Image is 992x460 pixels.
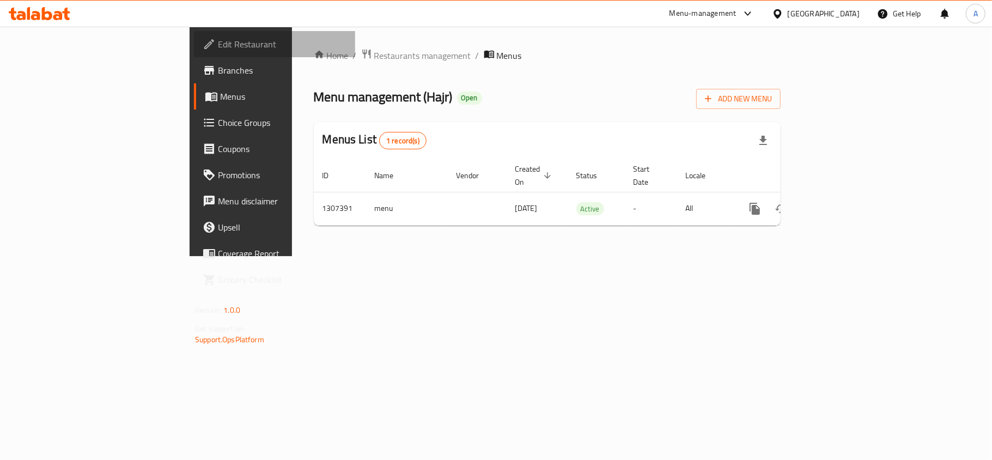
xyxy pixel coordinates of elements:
nav: breadcrumb [314,49,781,63]
span: Branches [218,64,346,77]
span: Add New Menu [705,92,772,106]
button: more [742,196,768,222]
a: Upsell [194,214,355,240]
span: [DATE] [515,201,538,215]
div: Active [576,202,604,215]
span: Edit Restaurant [218,38,346,51]
li: / [476,49,479,62]
span: Upsell [218,221,346,234]
a: Coverage Report [194,240,355,267]
span: Promotions [218,168,346,181]
span: Start Date [634,162,664,189]
span: 1 record(s) [380,136,426,146]
span: ID [322,169,343,182]
div: Export file [750,128,776,154]
span: Version: [195,303,222,317]
div: Open [457,92,482,105]
span: Get support on: [195,322,245,336]
span: Menu management ( Hajr ) [314,84,453,109]
span: A [973,8,978,20]
div: [GEOGRAPHIC_DATA] [788,8,860,20]
span: Active [576,203,604,215]
span: Restaurants management [374,49,471,62]
a: Menu disclaimer [194,188,355,214]
span: Locale [686,169,720,182]
a: Menus [194,83,355,110]
a: Coupons [194,136,355,162]
a: Support.OpsPlatform [195,332,264,347]
span: Menus [497,49,522,62]
a: Edit Restaurant [194,31,355,57]
td: - [625,192,677,225]
td: menu [366,192,448,225]
a: Branches [194,57,355,83]
a: Choice Groups [194,110,355,136]
span: Name [375,169,408,182]
div: Total records count [379,132,427,149]
td: All [677,192,733,225]
span: Grocery Checklist [218,273,346,286]
span: Created On [515,162,555,189]
span: Vendor [457,169,494,182]
a: Restaurants management [361,49,471,63]
table: enhanced table [314,159,855,226]
span: Status [576,169,612,182]
span: Menu disclaimer [218,195,346,208]
button: Add New Menu [696,89,781,109]
span: Open [457,93,482,102]
span: 1.0.0 [223,303,240,317]
span: Coupons [218,142,346,155]
a: Grocery Checklist [194,267,355,293]
span: Coverage Report [218,247,346,260]
button: Change Status [768,196,794,222]
a: Promotions [194,162,355,188]
th: Actions [733,159,855,192]
h2: Menus List [322,131,427,149]
div: Menu-management [670,7,737,20]
span: Choice Groups [218,116,346,129]
span: Menus [220,90,346,103]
